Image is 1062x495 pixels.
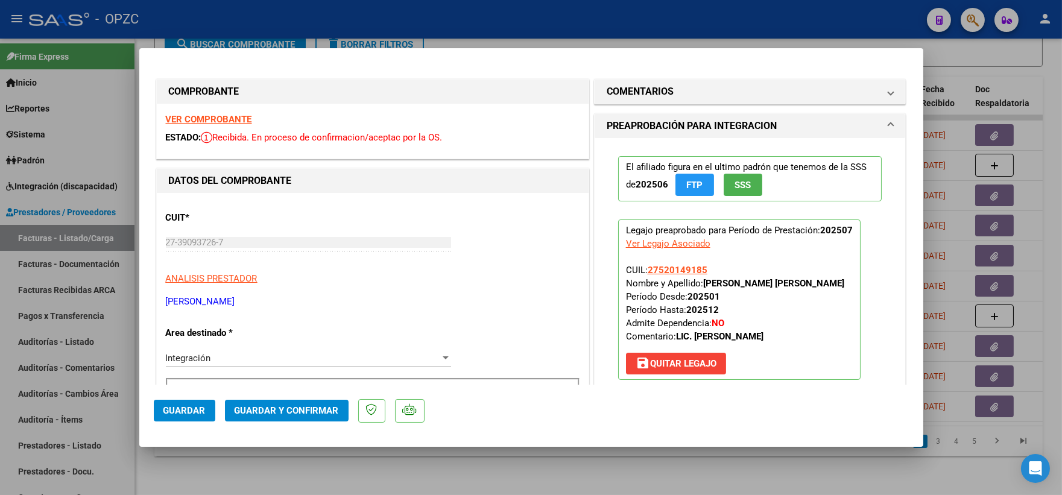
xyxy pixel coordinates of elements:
[607,119,777,133] h1: PREAPROBACIÓN PARA INTEGRACION
[595,80,906,104] mat-expansion-panel-header: COMENTARIOS
[166,211,290,225] p: CUIT
[712,318,724,329] strong: NO
[163,405,206,416] span: Guardar
[595,138,906,408] div: PREAPROBACIÓN PARA INTEGRACION
[618,219,861,380] p: Legajo preaprobado para Período de Prestación:
[648,265,707,276] span: 27520149185
[636,179,668,190] strong: 202506
[166,326,290,340] p: Area destinado *
[735,180,751,191] span: SSS
[676,331,763,342] strong: LIC. [PERSON_NAME]
[225,400,349,421] button: Guardar y Confirmar
[235,405,339,416] span: Guardar y Confirmar
[595,114,906,138] mat-expansion-panel-header: PREAPROBACIÓN PARA INTEGRACION
[169,175,292,186] strong: DATOS DEL COMPROBANTE
[687,291,720,302] strong: 202501
[820,225,853,236] strong: 202507
[626,331,763,342] span: Comentario:
[166,132,201,143] span: ESTADO:
[166,353,211,364] span: Integración
[166,295,580,309] p: [PERSON_NAME]
[636,358,716,369] span: Quitar Legajo
[686,304,719,315] strong: 202512
[686,180,703,191] span: FTP
[626,237,710,250] div: Ver Legajo Asociado
[626,265,844,342] span: CUIL: Nombre y Apellido: Período Desde: Período Hasta: Admite Dependencia:
[626,353,726,374] button: Quitar Legajo
[166,273,258,284] span: ANALISIS PRESTADOR
[675,174,714,196] button: FTP
[1021,454,1050,483] div: Open Intercom Messenger
[201,132,443,143] span: Recibida. En proceso de confirmacion/aceptac por la OS.
[166,114,252,125] a: VER COMPROBANTE
[703,278,844,289] strong: [PERSON_NAME] [PERSON_NAME]
[636,356,650,370] mat-icon: save
[169,86,239,97] strong: COMPROBANTE
[154,400,215,421] button: Guardar
[618,156,882,201] p: El afiliado figura en el ultimo padrón que tenemos de la SSS de
[607,84,674,99] h1: COMENTARIOS
[724,174,762,196] button: SSS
